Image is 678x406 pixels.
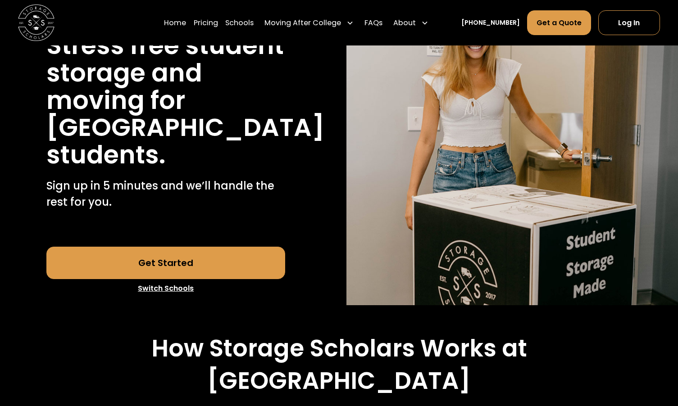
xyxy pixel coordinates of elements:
[151,334,527,363] h2: How Storage Scholars Works at
[46,178,285,210] p: Sign up in 5 minutes and we’ll handle the rest for you.
[207,367,471,395] h2: [GEOGRAPHIC_DATA]
[46,141,165,169] h1: students.
[18,5,54,41] img: Storage Scholars main logo
[461,18,520,27] a: [PHONE_NUMBER]
[393,17,416,28] div: About
[261,10,357,35] div: Moving After College
[46,32,285,114] h1: Stress free student storage and moving for
[46,114,324,141] h1: [GEOGRAPHIC_DATA]
[390,10,432,35] div: About
[46,279,285,298] a: Switch Schools
[225,10,254,35] a: Schools
[598,10,660,35] a: Log In
[164,10,186,35] a: Home
[364,10,382,35] a: FAQs
[194,10,218,35] a: Pricing
[527,10,591,35] a: Get a Quote
[46,247,285,279] a: Get Started
[18,5,54,41] a: home
[264,17,341,28] div: Moving After College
